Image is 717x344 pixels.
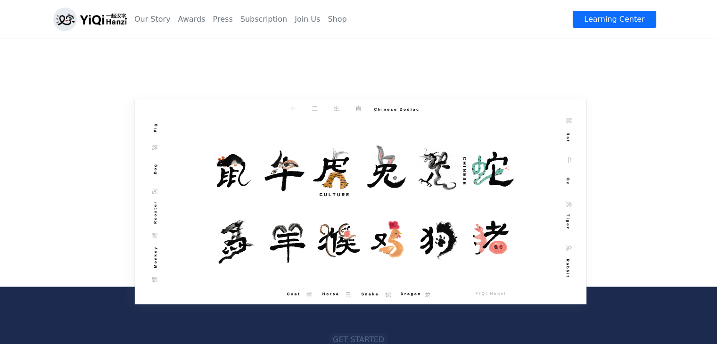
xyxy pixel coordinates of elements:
[209,10,237,29] a: Press
[572,10,656,28] a: Learning Center
[324,10,350,29] a: Shop
[114,83,603,319] img: zodiac
[291,10,324,29] a: Join Us
[237,10,291,29] a: Subscription
[53,8,127,31] img: logo_h.png
[131,10,174,29] a: Our Story
[333,335,384,344] span: Get started
[174,10,209,29] a: Awards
